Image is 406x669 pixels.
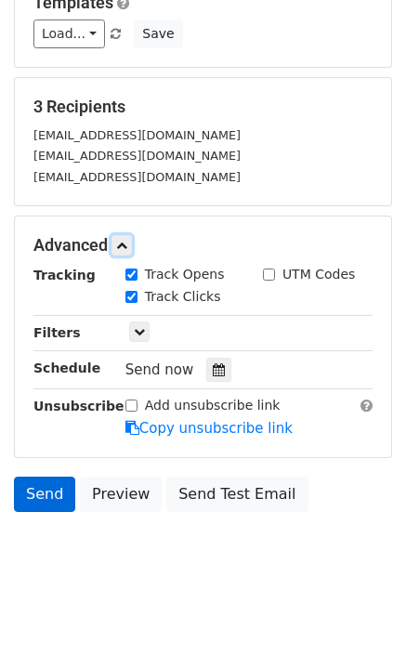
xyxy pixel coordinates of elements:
[33,170,241,184] small: [EMAIL_ADDRESS][DOMAIN_NAME]
[134,20,182,48] button: Save
[33,97,373,117] h5: 3 Recipients
[33,268,96,282] strong: Tracking
[33,149,241,163] small: [EMAIL_ADDRESS][DOMAIN_NAME]
[145,396,281,415] label: Add unsubscribe link
[166,477,308,512] a: Send Test Email
[33,235,373,256] h5: Advanced
[33,20,105,48] a: Load...
[80,477,162,512] a: Preview
[33,325,81,340] strong: Filters
[145,287,221,307] label: Track Clicks
[33,399,124,413] strong: Unsubscribe
[282,265,355,284] label: UTM Codes
[33,128,241,142] small: [EMAIL_ADDRESS][DOMAIN_NAME]
[125,420,293,437] a: Copy unsubscribe link
[33,361,100,375] strong: Schedule
[145,265,225,284] label: Track Opens
[14,477,75,512] a: Send
[125,361,194,378] span: Send now
[313,580,406,669] iframe: Chat Widget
